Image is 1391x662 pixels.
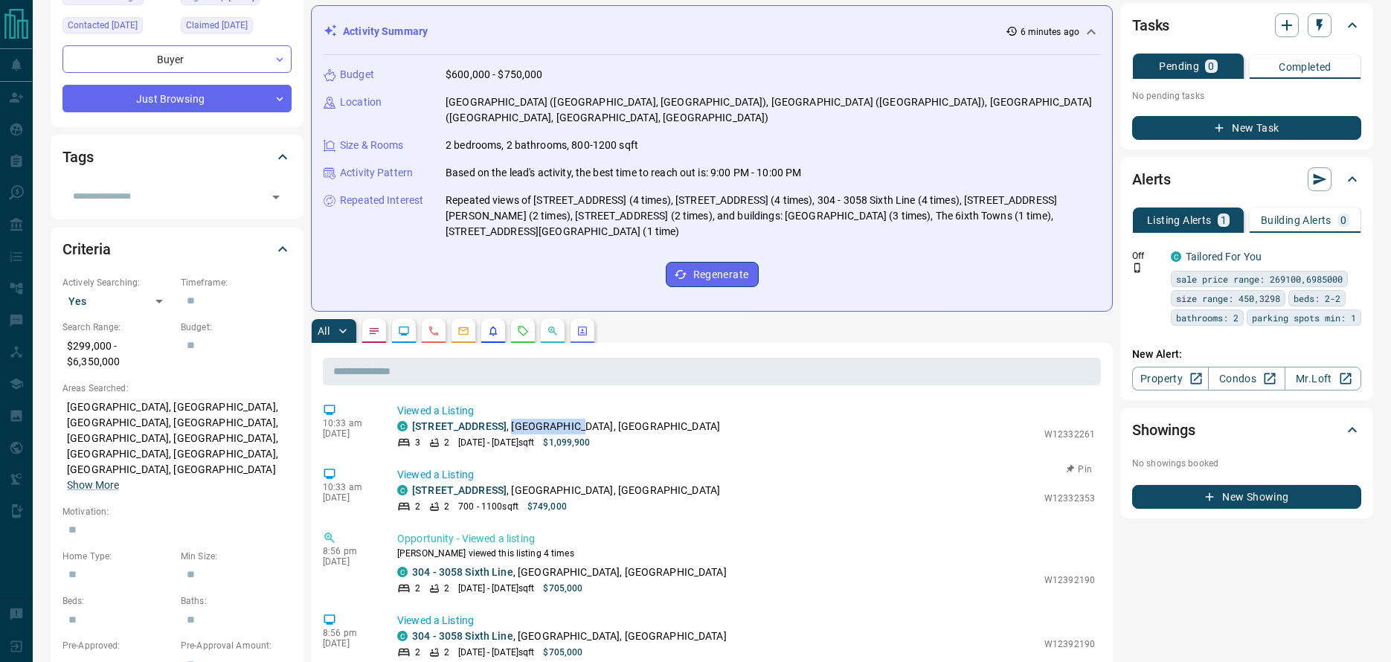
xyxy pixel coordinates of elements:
[446,94,1100,126] p: [GEOGRAPHIC_DATA] ([GEOGRAPHIC_DATA], [GEOGRAPHIC_DATA]), [GEOGRAPHIC_DATA] ([GEOGRAPHIC_DATA]), ...
[62,505,292,518] p: Motivation:
[412,420,507,432] a: [STREET_ADDRESS]
[412,419,720,434] p: , [GEOGRAPHIC_DATA], [GEOGRAPHIC_DATA]
[1279,62,1331,72] p: Completed
[397,467,1095,483] p: Viewed a Listing
[62,231,292,267] div: Criteria
[62,395,292,498] p: [GEOGRAPHIC_DATA], [GEOGRAPHIC_DATA], [GEOGRAPHIC_DATA], [GEOGRAPHIC_DATA], [GEOGRAPHIC_DATA], [G...
[62,639,173,652] p: Pre-Approved:
[444,646,449,659] p: 2
[62,334,173,374] p: $299,000 - $6,350,000
[323,482,375,492] p: 10:33 am
[181,550,292,563] p: Min Size:
[340,138,404,153] p: Size & Rooms
[397,567,408,577] div: condos.ca
[444,436,449,449] p: 2
[1340,215,1346,225] p: 0
[446,165,801,181] p: Based on the lead's activity, the best time to reach out is: 9:00 PM - 10:00 PM
[62,289,173,313] div: Yes
[340,94,382,110] p: Location
[62,382,292,395] p: Areas Searched:
[398,325,410,337] svg: Lead Browsing Activity
[1159,61,1199,71] p: Pending
[1186,251,1262,263] a: Tailored For You
[397,485,408,495] div: condos.ca
[1132,13,1169,37] h2: Tasks
[62,594,173,608] p: Beds:
[1021,25,1079,39] p: 6 minutes ago
[415,646,420,659] p: 2
[666,262,759,287] button: Regenerate
[412,566,513,578] a: 304 - 3058 Sixth Line
[323,418,375,428] p: 10:33 am
[324,18,1100,45] div: Activity Summary6 minutes ago
[340,165,413,181] p: Activity Pattern
[446,67,543,83] p: $600,000 - $750,000
[340,193,423,208] p: Repeated Interest
[340,67,374,83] p: Budget
[543,646,582,659] p: $705,000
[576,325,588,337] svg: Agent Actions
[1132,347,1361,362] p: New Alert:
[527,500,567,513] p: $749,000
[458,646,534,659] p: [DATE] - [DATE] sqft
[62,276,173,289] p: Actively Searching:
[323,628,375,638] p: 8:56 pm
[457,325,469,337] svg: Emails
[343,24,428,39] p: Activity Summary
[1132,485,1361,509] button: New Showing
[1132,457,1361,470] p: No showings booked
[1176,291,1280,306] span: size range: 450,3298
[323,546,375,556] p: 8:56 pm
[323,556,375,567] p: [DATE]
[397,547,1095,560] p: [PERSON_NAME] viewed this listing 4 times
[397,631,408,641] div: condos.ca
[181,321,292,334] p: Budget:
[1044,637,1095,651] p: W12392190
[181,17,292,38] div: Sun Jul 06 2025
[1147,215,1212,225] p: Listing Alerts
[543,582,582,595] p: $705,000
[181,276,292,289] p: Timeframe:
[68,18,138,33] span: Contacted [DATE]
[266,187,286,208] button: Open
[1044,492,1095,505] p: W12332353
[1132,367,1209,391] a: Property
[323,492,375,503] p: [DATE]
[397,403,1095,419] p: Viewed a Listing
[1176,271,1343,286] span: sale price range: 269100,6985000
[1132,7,1361,43] div: Tasks
[323,638,375,649] p: [DATE]
[428,325,440,337] svg: Calls
[412,565,727,580] p: , [GEOGRAPHIC_DATA], [GEOGRAPHIC_DATA]
[1132,116,1361,140] button: New Task
[1132,418,1195,442] h2: Showings
[62,321,173,334] p: Search Range:
[1252,310,1356,325] span: parking spots min: 1
[62,17,173,38] div: Wed Aug 20 2025
[1132,167,1171,191] h2: Alerts
[397,613,1095,629] p: Viewed a Listing
[415,436,420,449] p: 3
[1044,428,1095,441] p: W12332261
[1132,249,1162,263] p: Off
[186,18,248,33] span: Claimed [DATE]
[1294,291,1340,306] span: beds: 2-2
[67,478,119,493] button: Show More
[444,500,449,513] p: 2
[547,325,559,337] svg: Opportunities
[1261,215,1331,225] p: Building Alerts
[487,325,499,337] svg: Listing Alerts
[181,639,292,652] p: Pre-Approval Amount:
[446,138,638,153] p: 2 bedrooms, 2 bathrooms, 800-1200 sqft
[543,436,590,449] p: $1,099,900
[1208,61,1214,71] p: 0
[1132,412,1361,448] div: Showings
[62,550,173,563] p: Home Type:
[318,326,330,336] p: All
[397,421,408,431] div: condos.ca
[458,582,534,595] p: [DATE] - [DATE] sqft
[1132,161,1361,197] div: Alerts
[446,193,1100,240] p: Repeated views of [STREET_ADDRESS] (4 times), [STREET_ADDRESS] (4 times), 304 - 3058 Sixth Line (...
[1044,573,1095,587] p: W12392190
[62,237,111,261] h2: Criteria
